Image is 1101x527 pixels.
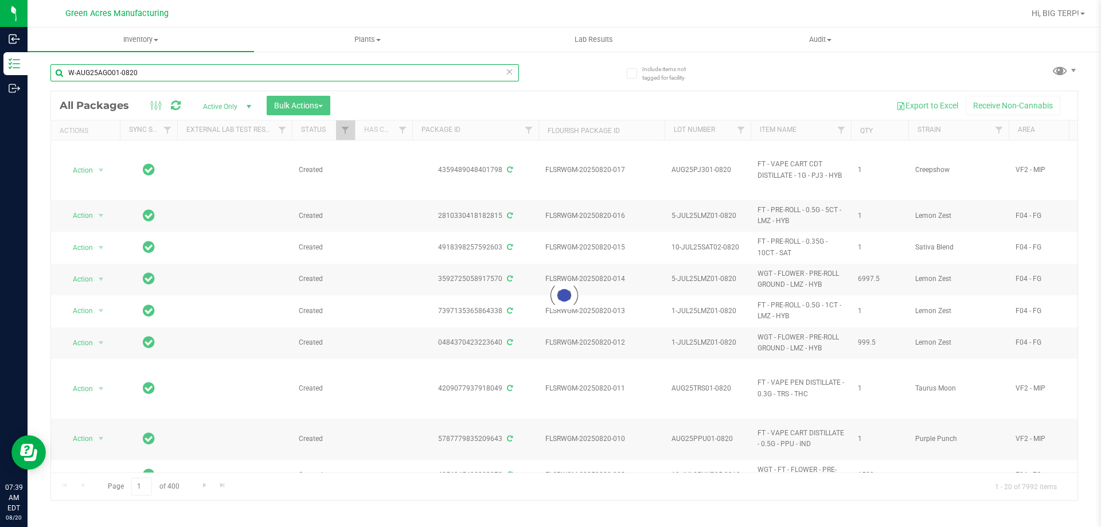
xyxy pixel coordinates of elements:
[11,435,46,470] iframe: Resource center
[254,28,481,52] a: Plants
[559,34,628,45] span: Lab Results
[5,513,22,522] p: 08/20
[9,58,20,69] inline-svg: Inventory
[65,9,169,18] span: Green Acres Manufacturing
[642,65,700,82] span: Include items not tagged for facility
[9,33,20,45] inline-svg: Inbound
[50,64,519,81] input: Search Package ID, Item Name, SKU, Lot or Part Number...
[505,64,513,79] span: Clear
[255,34,480,45] span: Plants
[28,34,254,45] span: Inventory
[28,28,254,52] a: Inventory
[481,28,707,52] a: Lab Results
[9,83,20,94] inline-svg: Outbound
[5,482,22,513] p: 07:39 AM EDT
[707,28,934,52] a: Audit
[1032,9,1079,18] span: Hi, BIG TERP!
[708,34,933,45] span: Audit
